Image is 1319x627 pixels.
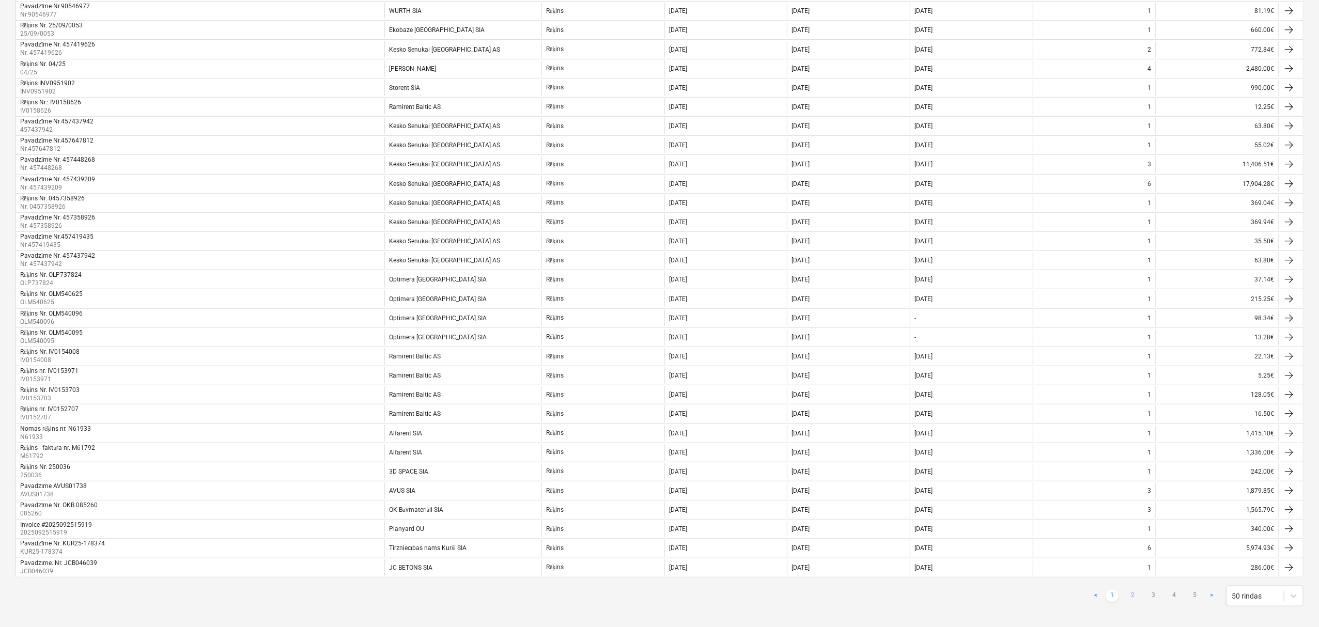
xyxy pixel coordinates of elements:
div: 1 [1147,199,1151,207]
p: M61792 [20,452,97,461]
div: [DATE] [669,506,687,513]
div: 772.84€ [1155,41,1278,57]
div: [DATE] [669,410,687,417]
div: Rēķins Nr. IV0153703 [20,386,80,394]
div: Rēķins [546,563,564,571]
div: [DATE] [792,372,810,379]
div: Pavadzīme Nr. 457358926 [20,214,95,222]
div: 5,974.93€ [1155,540,1278,556]
a: Page 4 [1168,590,1181,602]
p: 457437942 [20,126,96,134]
div: Kesko Senukai [GEOGRAPHIC_DATA] AS [389,46,500,53]
div: Pavadzīme Nr. OKB 085260 [20,501,98,509]
div: Rēķins [546,103,564,111]
div: [DATE] [792,430,810,437]
div: Optimera [GEOGRAPHIC_DATA] SIA [389,334,487,341]
div: Pavadzīme Nr. 457448268 [20,156,95,164]
div: 98.34€ [1155,310,1278,326]
div: 11,406.51€ [1155,156,1278,173]
div: [DATE] [914,161,933,168]
div: Rēķins Nr. OLM540096 [20,310,83,318]
div: 1,415.10€ [1155,425,1278,442]
p: Nr.457647812 [20,145,96,153]
div: Rēķins Nr. IV0154008 [20,348,80,356]
div: Rēķins Nr. 25/09/0053 [20,22,83,29]
p: OLM540625 [20,298,85,307]
div: [DATE] [669,372,687,379]
div: [DATE] [914,506,933,513]
div: 660.00€ [1155,22,1278,38]
div: [DATE] [914,564,933,571]
a: Page 5 [1189,590,1201,602]
div: Rēķins nr. IV0152707 [20,405,79,413]
a: Next page [1205,590,1218,602]
a: Page 3 [1147,590,1160,602]
div: Pavadzīme. Nr. JCB046039 [20,559,97,567]
div: Rēķins [546,506,564,514]
div: Optimera [GEOGRAPHIC_DATA] SIA [389,315,487,322]
div: [DATE] [792,276,810,283]
div: [DATE] [792,65,810,72]
div: [DATE] [669,142,687,149]
div: [DATE] [914,199,933,207]
div: [DATE] [669,276,687,283]
div: 1 [1147,372,1151,379]
div: 340.00€ [1155,521,1278,537]
div: [DATE] [792,26,810,34]
div: [DATE] [914,449,933,456]
div: Ramirent Baltic AS [389,372,441,379]
div: 2 [1147,46,1151,53]
div: Pavadzīme AVUS01738 [20,482,87,490]
div: [DATE] [792,142,810,149]
div: [DATE] [914,46,933,53]
div: Kesko Senukai [GEOGRAPHIC_DATA] AS [389,257,500,264]
div: Storent SIA [389,84,420,91]
div: [DATE] [914,26,933,34]
div: [DATE] [669,26,687,34]
div: 1 [1147,525,1151,532]
div: Ramirent Baltic AS [389,353,441,360]
div: 22.13€ [1155,348,1278,365]
div: 1 [1147,468,1151,475]
div: 1 [1147,84,1151,91]
div: [DATE] [792,257,810,264]
p: 25/09/0053 [20,29,85,38]
div: Rēķins [546,180,564,187]
div: [DATE] [669,103,687,111]
div: Rēķins [546,448,564,456]
div: Rēķins Nr. 04/25 [20,60,66,68]
div: [DATE] [669,161,687,168]
p: Nr. 457358926 [20,222,97,230]
div: Rēķins [546,45,564,53]
div: Rēķins [546,7,564,15]
p: Nr. 457419626 [20,49,97,57]
div: 1 [1147,430,1151,437]
div: Optimera [GEOGRAPHIC_DATA] SIA [389,295,487,303]
div: [DATE] [669,487,687,494]
div: Rēķins Nr.: IV0158626 [20,99,81,106]
div: [DATE] [792,295,810,303]
div: 242.00€ [1155,463,1278,480]
div: [DATE] [669,218,687,226]
p: Nr. 0457358926 [20,202,87,211]
div: [DATE] [914,65,933,72]
div: 63.80€ [1155,118,1278,134]
div: 6 [1147,180,1151,187]
p: KUR25-178374 [20,547,107,556]
p: IV0153971 [20,375,81,384]
div: Rēķins [546,238,564,245]
div: Alfarent SIA [389,449,422,456]
div: [DATE] [792,7,810,14]
div: Rēķins [546,295,564,303]
div: [DATE] [669,84,687,91]
div: [DATE] [914,103,933,111]
div: Kesko Senukai [GEOGRAPHIC_DATA] AS [389,180,500,187]
div: [DATE] [792,353,810,360]
div: Kesko Senukai [GEOGRAPHIC_DATA] AS [389,161,500,168]
div: Rēķins Nr. 250036 [20,463,70,471]
div: Rēķins [546,314,564,322]
div: [DATE] [914,372,933,379]
a: Previous page [1090,590,1102,602]
div: Rēķins [546,372,564,380]
div: 1 [1147,353,1151,360]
